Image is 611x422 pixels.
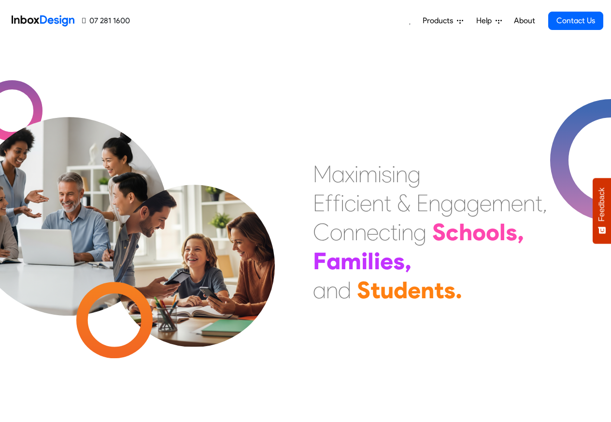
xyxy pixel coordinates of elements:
div: n [401,218,413,247]
div: l [499,218,506,247]
div: , [517,218,524,247]
div: a [327,247,341,276]
div: o [472,218,486,247]
a: 07 281 1600 [82,15,130,27]
div: m [341,247,361,276]
div: n [326,276,338,305]
div: c [379,218,390,247]
div: Maximising Efficient & Engagement, Connecting Schools, Families, and Students. [313,160,547,305]
a: Help [472,11,506,30]
div: M [313,160,332,189]
div: n [372,189,384,218]
div: x [345,160,355,189]
div: d [394,276,408,305]
div: F [313,247,327,276]
div: n [396,160,408,189]
div: m [358,160,378,189]
div: i [355,160,358,189]
div: i [356,189,360,218]
div: t [535,189,542,218]
div: . [455,276,462,305]
div: n [355,218,367,247]
div: s [506,218,517,247]
img: parents_with_child.png [93,145,295,347]
div: o [330,218,342,247]
div: n [342,218,355,247]
div: C [313,218,330,247]
div: s [382,160,392,189]
div: S [357,276,370,305]
div: n [428,189,440,218]
div: e [380,247,393,276]
div: a [332,160,345,189]
div: c [446,218,459,247]
div: t [370,276,380,305]
a: About [511,11,538,30]
a: Products [419,11,467,30]
div: u [380,276,394,305]
span: Help [476,15,496,27]
div: E [416,189,428,218]
div: i [392,160,396,189]
div: g [408,160,421,189]
div: & [397,189,411,218]
div: g [467,189,480,218]
div: i [398,218,401,247]
div: i [374,247,380,276]
div: , [405,247,412,276]
div: m [492,189,511,218]
button: Feedback - Show survey [593,178,611,244]
div: e [408,276,421,305]
div: f [325,189,333,218]
div: E [313,189,325,218]
div: t [384,189,391,218]
div: a [313,276,326,305]
div: h [459,218,472,247]
div: s [393,247,405,276]
span: Products [423,15,457,27]
div: o [486,218,499,247]
div: i [378,160,382,189]
div: S [432,218,446,247]
div: i [341,189,344,218]
div: e [360,189,372,218]
div: f [333,189,341,218]
div: , [542,189,547,218]
span: Feedback [597,188,606,221]
div: e [480,189,492,218]
div: t [434,276,444,305]
div: d [338,276,351,305]
div: a [454,189,467,218]
div: e [511,189,523,218]
div: t [390,218,398,247]
div: n [523,189,535,218]
div: i [361,247,368,276]
div: l [368,247,374,276]
div: s [444,276,455,305]
a: Contact Us [548,12,603,30]
div: n [421,276,434,305]
div: g [413,218,426,247]
div: g [440,189,454,218]
div: c [344,189,356,218]
div: e [367,218,379,247]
